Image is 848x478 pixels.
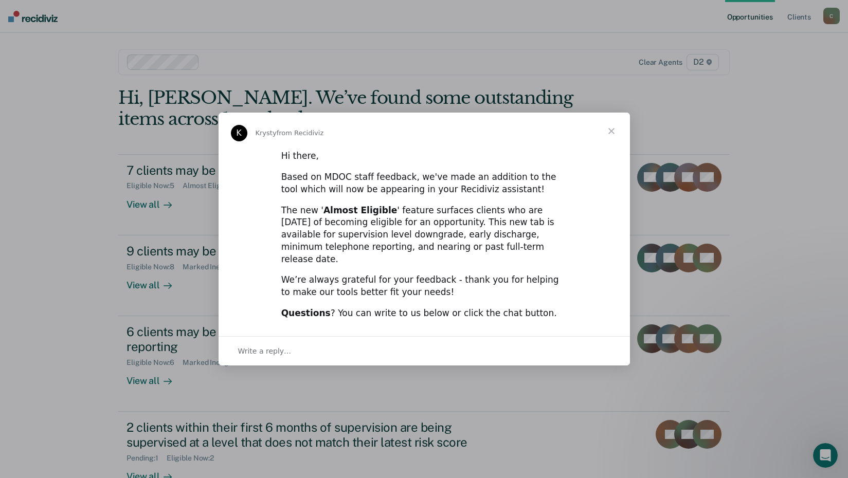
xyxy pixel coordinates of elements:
[277,129,324,137] span: from Recidiviz
[219,336,630,365] div: Open conversation and reply
[281,307,567,320] div: ? You can write to us below or click the chat button.
[256,129,277,137] span: Krysty
[231,125,247,141] div: Profile image for Krysty
[281,150,567,162] div: Hi there,
[238,344,292,358] span: Write a reply…
[281,274,567,299] div: We’re always grateful for your feedback - thank you for helping to make our tools better fit your...
[281,171,567,196] div: Based on MDOC staff feedback, we've made an addition to the tool which will now be appearing in y...
[323,205,397,215] b: Almost Eligible
[593,113,630,150] span: Close
[281,205,567,266] div: The new ' ' feature surfaces clients who are [DATE] of becoming eligible for an opportunity. This...
[281,308,331,318] b: Questions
